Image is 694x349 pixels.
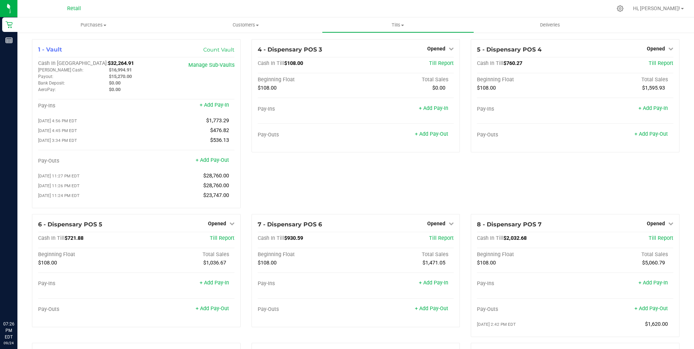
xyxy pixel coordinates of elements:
[477,251,575,258] div: Beginning Float
[649,60,673,66] a: Till Report
[38,158,136,164] div: Pay-Outs
[429,60,454,66] a: Till Report
[575,251,673,258] div: Total Sales
[38,260,57,266] span: $108.00
[356,251,454,258] div: Total Sales
[477,260,496,266] span: $108.00
[109,80,121,86] span: $0.00
[645,321,668,327] span: $1,620.00
[258,85,277,91] span: $108.00
[38,193,79,198] span: [DATE] 11:24 PM EDT
[38,81,65,86] span: Bank Deposit:
[258,60,284,66] span: Cash In Till
[477,77,575,83] div: Beginning Float
[203,173,229,179] span: $28,760.00
[38,87,56,92] span: AeroPay:
[3,321,14,340] p: 07:26 PM EDT
[136,251,234,258] div: Total Sales
[17,17,170,33] a: Purchases
[322,22,474,28] span: Tills
[474,17,626,33] a: Deliveries
[477,280,575,287] div: Pay-Ins
[109,87,121,92] span: $0.00
[109,67,132,73] span: $16,994.91
[284,235,303,241] span: $930.59
[258,260,277,266] span: $108.00
[647,221,665,226] span: Opened
[642,85,665,91] span: $1,595.93
[38,74,53,79] span: Payout:
[210,235,234,241] a: Till Report
[208,221,226,226] span: Opened
[109,74,132,79] span: $15,270.00
[419,280,448,286] a: + Add Pay-In
[38,183,79,188] span: [DATE] 11:26 PM EDT
[427,46,445,52] span: Opened
[477,221,542,228] span: 8 - Dispensary POS 7
[634,131,668,137] a: + Add Pay-Out
[196,305,229,312] a: + Add Pay-Out
[38,173,79,178] span: [DATE] 11:27 PM EDT
[38,235,65,241] span: Cash In Till
[38,221,102,228] span: 6 - Dispensary POS 5
[258,77,356,83] div: Beginning Float
[477,322,516,327] span: [DATE] 2:42 PM EDT
[65,235,83,241] span: $721.88
[477,132,575,138] div: Pay-Outs
[188,62,234,68] a: Manage Sub-Vaults
[210,137,229,143] span: $536.13
[633,5,680,11] span: Hi, [PERSON_NAME]!
[3,340,14,346] p: 09/24
[415,131,448,137] a: + Add Pay-Out
[647,46,665,52] span: Opened
[258,106,356,112] div: Pay-Ins
[258,251,356,258] div: Beginning Float
[477,85,496,91] span: $108.00
[258,280,356,287] div: Pay-Ins
[38,67,83,73] span: [PERSON_NAME] Cash:
[5,37,13,44] inline-svg: Reports
[477,106,575,112] div: Pay-Ins
[649,235,673,241] a: Till Report
[429,235,454,241] a: Till Report
[203,182,229,189] span: $28,760.00
[503,60,522,66] span: $760.27
[477,306,575,313] div: Pay-Outs
[427,221,445,226] span: Opened
[203,192,229,198] span: $23,747.00
[634,305,668,312] a: + Add Pay-Out
[108,60,134,66] span: $32,264.91
[356,77,454,83] div: Total Sales
[38,60,108,66] span: Cash In [GEOGRAPHIC_DATA]:
[477,60,503,66] span: Cash In Till
[477,46,542,53] span: 5 - Dispensary POS 4
[258,46,322,53] span: 4 - Dispensary POS 3
[258,132,356,138] div: Pay-Outs
[322,17,474,33] a: Tills
[638,105,668,111] a: + Add Pay-In
[503,235,527,241] span: $2,032.68
[170,22,321,28] span: Customers
[200,280,229,286] a: + Add Pay-In
[415,305,448,312] a: + Add Pay-Out
[530,22,570,28] span: Deliveries
[422,260,445,266] span: $1,471.05
[575,77,673,83] div: Total Sales
[38,118,77,123] span: [DATE] 4:56 PM EDT
[206,118,229,124] span: $1,773.29
[200,102,229,108] a: + Add Pay-In
[38,251,136,258] div: Beginning Float
[419,105,448,111] a: + Add Pay-In
[210,127,229,134] span: $476.82
[7,291,29,313] iframe: Resource center
[616,5,625,12] div: Manage settings
[38,103,136,109] div: Pay-Ins
[258,306,356,313] div: Pay-Outs
[284,60,303,66] span: $108.00
[38,306,136,313] div: Pay-Outs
